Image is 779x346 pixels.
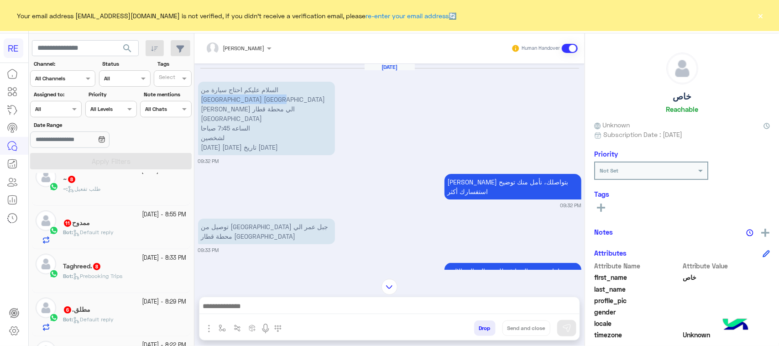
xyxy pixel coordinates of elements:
img: WhatsApp [49,313,58,322]
span: خاص [683,273,770,282]
small: 09:33 PM [198,246,219,254]
img: defaultAdmin.png [36,298,56,318]
button: × [756,11,765,20]
span: search [122,43,133,54]
img: make a call [274,325,282,332]
span: Attribute Name [594,261,681,271]
label: Status [102,60,149,68]
small: [DATE] - 8:33 PM [142,254,187,262]
span: Default reply [73,316,114,323]
small: Human Handover [522,45,560,52]
span: 11 [64,220,71,227]
span: Prebooking Trips [73,273,122,279]
button: select flow [215,320,230,336]
span: Your email address [EMAIL_ADDRESS][DOMAIN_NAME] is not verified, if you didn't receive a verifica... [17,11,457,21]
img: send attachment [204,323,214,334]
span: طلب تفعيل [68,185,101,192]
span: Subscription Date : [DATE] [603,130,682,139]
span: Bot [63,316,72,323]
span: null [683,307,770,317]
img: defaultAdmin.png [36,210,56,231]
img: defaultAdmin.png [667,53,698,84]
b: Not Set [600,167,618,174]
span: 8 [93,263,100,270]
span: last_name [594,284,681,294]
label: Priority [89,90,136,99]
span: locale [594,319,681,328]
img: WhatsApp [49,226,58,235]
span: first_name [594,273,681,282]
img: defaultAdmin.png [36,254,56,274]
p: 19/9/2025, 9:32 PM [444,174,581,199]
label: Note mentions [144,90,191,99]
span: [PERSON_NAME] [223,45,265,52]
div: Select [157,73,175,84]
span: 8 [68,176,75,183]
small: 09:32 PM [198,157,219,165]
h6: Notes [594,228,613,236]
b: : [63,229,73,236]
button: Send and close [502,320,550,336]
label: Assigned to: [34,90,81,99]
img: defaultAdmin.png [36,167,56,187]
b: : [63,273,73,279]
h5: Taghreed. [63,262,101,270]
h5: ممدوح [63,219,90,227]
h6: Priority [594,150,618,158]
small: 09:32 PM [560,202,581,209]
h5: ~ [63,175,76,183]
span: gender [594,307,681,317]
img: select flow [219,325,226,332]
h6: Attributes [594,249,627,257]
a: re-enter your email address [366,12,449,20]
h6: [DATE] [365,64,415,70]
span: Unknown [594,120,630,130]
small: [DATE] - 8:29 PM [142,298,187,306]
h5: مطلق. [63,306,90,314]
img: Trigger scenario [234,325,241,332]
span: Bot [63,229,72,236]
span: Unknown [683,330,770,340]
button: search [116,40,139,60]
img: hulul-logo.png [720,309,752,341]
span: timezone [594,330,681,340]
img: add [761,229,769,237]
span: profile_pic [594,296,681,305]
span: Attribute Value [683,261,770,271]
img: send voice note [260,323,271,334]
h6: Reachable [666,105,698,113]
b: : [63,185,68,192]
label: Tags [157,60,191,68]
img: send message [562,324,571,333]
h5: خاص [673,91,691,102]
img: WhatsApp [49,182,58,191]
img: create order [249,325,256,332]
span: null [683,319,770,328]
h6: Tags [594,190,770,198]
button: Trigger scenario [230,320,245,336]
span: Default reply [73,229,114,236]
img: scroll [382,279,397,295]
img: WhatsApp [49,269,58,278]
span: 6 [64,306,71,314]
button: Apply Filters [30,153,192,169]
small: [DATE] - 8:55 PM [142,210,187,219]
b: : [63,316,73,323]
button: create order [245,320,260,336]
label: Date Range [34,121,136,129]
label: Channel: [34,60,94,68]
p: 19/9/2025, 9:33 PM [198,219,335,244]
span: ~ [63,185,66,192]
img: notes [746,229,753,236]
button: Drop [474,320,496,336]
p: 19/9/2025, 9:32 PM [198,82,335,155]
span: Bot [63,273,72,279]
div: RE [4,38,23,58]
p: 19/9/2025, 9:33 PM [444,263,581,288]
